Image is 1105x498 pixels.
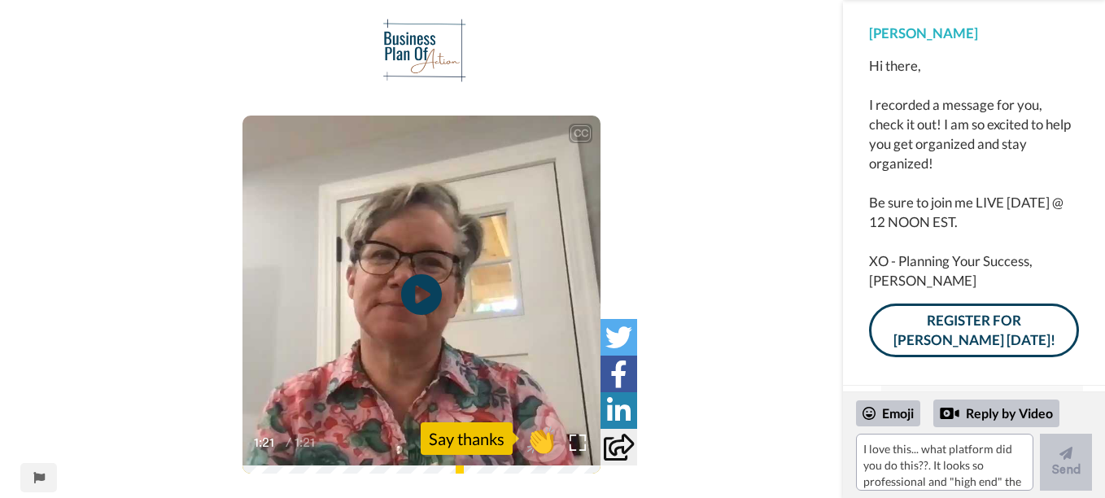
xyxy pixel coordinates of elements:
[516,416,567,461] button: 👏
[295,433,323,452] span: 1:21
[367,18,475,83] img: 26365353-a816-4213-9d3b-8f9cb3823973
[570,435,586,451] img: Full screen
[1040,434,1092,491] button: Send
[421,422,513,455] div: Say thanks
[286,433,291,452] span: /
[516,422,567,455] span: 👏
[933,400,1059,427] div: Reply by Video
[869,304,1079,358] a: REGISTER FOR [PERSON_NAME] [DATE]!
[869,56,1079,290] div: Hi there, I recorded a message for you, check it out! I am so excited to help you get organized a...
[570,125,591,142] div: CC
[869,24,1079,43] div: [PERSON_NAME]
[940,404,959,423] div: Reply by Video
[856,400,920,426] div: Emoji
[254,433,282,452] span: 1:21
